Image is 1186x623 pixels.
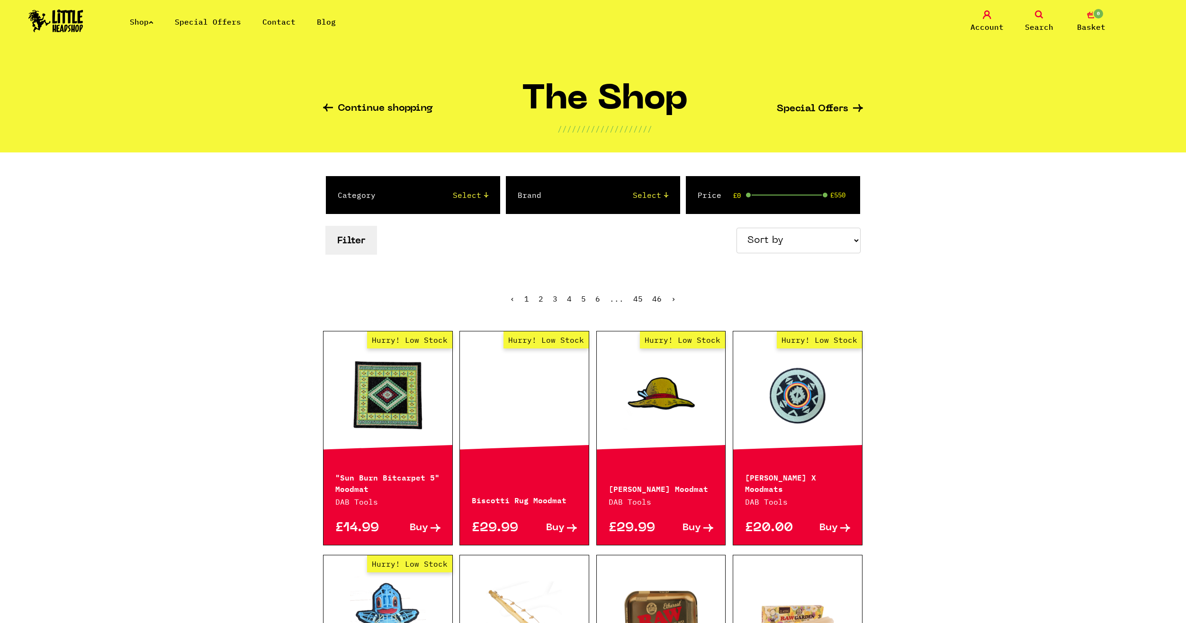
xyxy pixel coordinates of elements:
[460,348,589,443] a: Hurry! Low Stock
[567,294,572,303] a: 4
[557,123,652,134] p: ////////////////////
[970,21,1004,33] span: Account
[518,189,541,201] label: Brand
[317,17,336,27] a: Blog
[798,523,850,533] a: Buy
[524,294,529,303] a: 1
[410,523,428,533] span: Buy
[733,192,741,199] span: £0
[640,331,725,348] span: Hurry! Low Stock
[597,348,726,443] a: Hurry! Low Stock
[609,482,714,494] p: [PERSON_NAME] Moodmat
[777,104,863,114] a: Special Offers
[367,555,452,572] span: Hurry! Low Stock
[633,294,643,303] a: 45
[388,523,440,533] a: Buy
[581,294,586,303] a: 5
[367,331,452,348] span: Hurry! Low Stock
[595,294,600,303] a: 6
[698,189,721,201] label: Price
[539,294,543,303] span: 2
[777,331,862,348] span: Hurry! Low Stock
[610,294,624,303] span: ...
[175,17,241,27] a: Special Offers
[1015,10,1063,33] a: Search
[338,189,376,201] label: Category
[553,294,557,303] a: 3
[1025,21,1053,33] span: Search
[733,348,862,443] a: Hurry! Low Stock
[745,496,850,507] p: DAB Tools
[819,523,838,533] span: Buy
[335,471,440,494] p: "Sun Burn Bitcarpet 5" Moodmat
[609,496,714,507] p: DAB Tools
[1068,10,1115,33] a: 0 Basket
[652,294,662,303] a: 46
[546,523,565,533] span: Buy
[745,523,798,533] p: £20.00
[524,523,577,533] a: Buy
[1077,21,1105,33] span: Basket
[262,17,296,27] a: Contact
[472,523,524,533] p: £29.99
[510,294,515,303] a: « Previous
[335,496,440,507] p: DAB Tools
[323,104,433,115] a: Continue shopping
[683,523,701,533] span: Buy
[130,17,153,27] a: Shop
[503,331,589,348] span: Hurry! Low Stock
[830,191,845,199] span: £550
[28,9,83,32] img: Little Head Shop Logo
[472,494,577,505] p: Biscotti Rug Moodmat
[609,523,661,533] p: £29.99
[671,294,676,303] a: Next »
[522,84,688,123] h1: The Shop
[1093,8,1104,19] span: 0
[745,471,850,494] p: [PERSON_NAME] X Moodmats
[335,523,388,533] p: £14.99
[325,226,377,255] button: Filter
[323,348,452,443] a: Hurry! Low Stock
[661,523,714,533] a: Buy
